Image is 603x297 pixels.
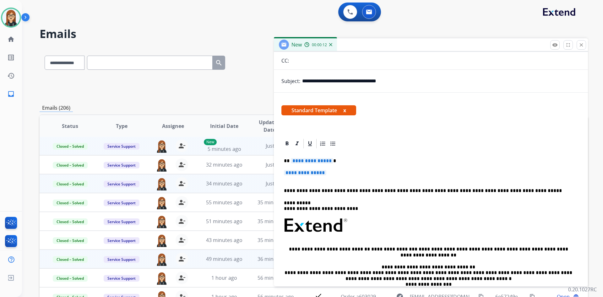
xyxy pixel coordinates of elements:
[104,237,139,244] span: Service Support
[206,199,242,206] span: 55 minutes ago
[7,90,15,98] mat-icon: inbox
[211,274,237,281] span: 1 hour ago
[266,180,286,187] span: Just now
[53,200,88,206] span: Closed – Solved
[7,54,15,61] mat-icon: list_alt
[62,122,78,130] span: Status
[178,161,186,168] mat-icon: person_remove
[104,275,139,282] span: Service Support
[206,256,242,262] span: 49 minutes ago
[568,286,597,293] p: 0.20.1027RC
[258,274,294,281] span: 56 minutes ago
[282,139,292,148] div: Bold
[162,122,184,130] span: Assignee
[328,139,338,148] div: Bullet List
[258,199,294,206] span: 35 minutes ago
[258,218,294,225] span: 35 minutes ago
[292,139,302,148] div: Italic
[40,104,73,112] p: Emails (206)
[155,253,168,266] img: agent-avatar
[104,200,139,206] span: Service Support
[206,161,242,168] span: 32 minutes ago
[204,139,217,145] p: New
[178,217,186,225] mat-icon: person_remove
[343,107,346,114] button: x
[318,139,328,148] div: Ordered List
[178,255,186,263] mat-icon: person_remove
[104,181,139,187] span: Service Support
[155,234,168,247] img: agent-avatar
[2,9,20,26] img: avatar
[178,199,186,206] mat-icon: person_remove
[104,162,139,168] span: Service Support
[7,72,15,80] mat-icon: history
[53,181,88,187] span: Closed – Solved
[155,177,168,190] img: agent-avatar
[281,77,300,85] p: Subject:
[155,140,168,153] img: agent-avatar
[305,139,315,148] div: Underline
[53,143,88,150] span: Closed – Solved
[104,256,139,263] span: Service Support
[291,41,302,48] span: New
[206,218,242,225] span: 51 minutes ago
[255,118,284,134] span: Updated Date
[53,218,88,225] span: Closed – Solved
[53,275,88,282] span: Closed – Solved
[281,105,356,115] span: Standard Template
[53,256,88,263] span: Closed – Solved
[178,180,186,187] mat-icon: person_remove
[552,42,558,48] mat-icon: remove_red_eye
[178,236,186,244] mat-icon: person_remove
[579,42,584,48] mat-icon: close
[7,36,15,43] mat-icon: home
[155,215,168,228] img: agent-avatar
[104,218,139,225] span: Service Support
[155,158,168,172] img: agent-avatar
[210,122,238,130] span: Initial Date
[206,237,242,244] span: 43 minutes ago
[565,42,571,48] mat-icon: fullscreen
[104,143,139,150] span: Service Support
[266,161,286,168] span: Just now
[155,272,168,285] img: agent-avatar
[178,274,186,282] mat-icon: person_remove
[312,42,327,47] span: 00:00:12
[258,237,294,244] span: 35 minutes ago
[178,142,186,150] mat-icon: person_remove
[281,57,289,64] p: CC:
[258,256,294,262] span: 36 minutes ago
[155,196,168,209] img: agent-avatar
[53,162,88,168] span: Closed – Solved
[116,122,128,130] span: Type
[208,146,241,152] span: 5 minutes ago
[206,180,242,187] span: 34 minutes ago
[266,142,286,149] span: Just now
[215,59,223,67] mat-icon: search
[53,237,88,244] span: Closed – Solved
[40,28,588,40] h2: Emails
